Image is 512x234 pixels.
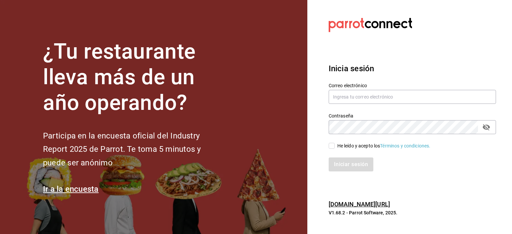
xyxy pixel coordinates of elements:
[43,39,223,116] h1: ¿Tu restaurante lleva más de un año operando?
[329,201,390,208] a: [DOMAIN_NAME][URL]
[43,184,99,194] a: Ir a la encuesta
[337,142,431,149] div: He leído y acepto los
[481,121,492,133] button: passwordField
[329,209,496,216] p: V1.68.2 - Parrot Software, 2025.
[329,83,496,88] label: Correo electrónico
[43,129,223,170] h2: Participa en la encuesta oficial del Industry Report 2025 de Parrot. Te toma 5 minutos y puede se...
[380,143,430,148] a: Términos y condiciones.
[329,114,496,118] label: Contraseña
[329,90,496,104] input: Ingresa tu correo electrónico
[329,63,496,75] h3: Inicia sesión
